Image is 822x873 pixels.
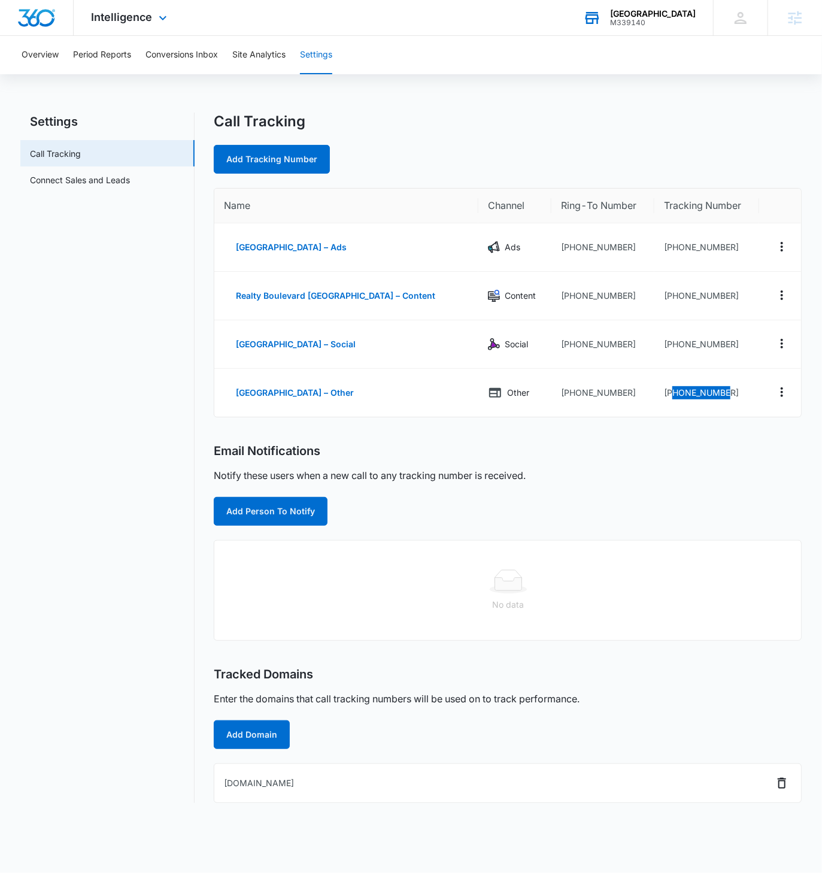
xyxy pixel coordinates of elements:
[30,174,130,186] a: Connect Sales and Leads
[772,774,791,793] button: Delete
[224,378,366,407] button: [GEOGRAPHIC_DATA] – Other
[73,36,131,74] button: Period Reports
[224,330,368,359] button: [GEOGRAPHIC_DATA] – Social
[654,223,759,272] td: [PHONE_NUMBER]
[654,369,759,417] td: [PHONE_NUMBER]
[214,444,320,459] h2: Email Notifications
[300,36,332,74] button: Settings
[505,241,520,254] p: Ads
[551,369,654,417] td: [PHONE_NUMBER]
[224,233,359,262] button: [GEOGRAPHIC_DATA] – Ads
[551,223,654,272] td: [PHONE_NUMBER]
[20,113,195,131] h2: Settings
[30,147,81,160] a: Call Tracking
[488,290,500,302] img: Content
[654,272,759,320] td: [PHONE_NUMBER]
[214,145,330,174] a: Add Tracking Number
[214,113,305,131] h1: Call Tracking
[214,720,290,749] button: Add Domain
[214,468,526,483] p: Notify these users when a new call to any tracking number is received.
[654,189,759,223] th: Tracking Number
[507,386,529,399] p: Other
[610,9,696,19] div: account name
[232,36,286,74] button: Site Analytics
[551,189,654,223] th: Ring-To Number
[92,11,153,23] span: Intelligence
[505,289,536,302] p: Content
[488,241,500,253] img: Ads
[772,237,791,256] button: Actions
[551,272,654,320] td: [PHONE_NUMBER]
[505,338,528,351] p: Social
[551,320,654,369] td: [PHONE_NUMBER]
[224,281,447,310] button: Realty Boulevard [GEOGRAPHIC_DATA] – Content
[214,497,327,526] button: Add Person To Notify
[772,383,791,402] button: Actions
[488,338,500,350] img: Social
[22,36,59,74] button: Overview
[214,667,313,682] h2: Tracked Domains
[478,189,551,223] th: Channel
[772,334,791,353] button: Actions
[214,189,478,223] th: Name
[224,598,792,611] div: No data
[610,19,696,27] div: account id
[214,692,580,706] p: Enter the domains that call tracking numbers will be used on to track performance.
[772,286,791,305] button: Actions
[654,320,759,369] td: [PHONE_NUMBER]
[214,764,624,802] td: [DOMAIN_NAME]
[145,36,218,74] button: Conversions Inbox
